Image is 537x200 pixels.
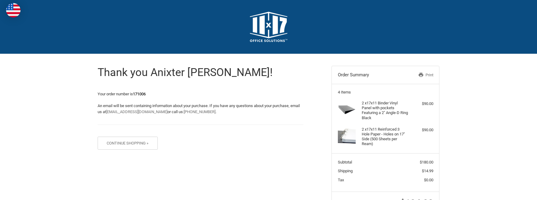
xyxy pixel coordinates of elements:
h4: 2 x 17x11 Binder Vinyl Panel with pockets Featuring a 2" Angle-D Ring Black [362,101,408,120]
div: $90.00 [409,101,433,107]
h3: Order Summary [338,72,402,78]
a: Print [402,72,433,78]
a: [PHONE_NUMBER] [184,110,215,114]
img: duty and tax information for United States [6,3,21,17]
button: Continue Shopping » [98,137,158,150]
a: [EMAIL_ADDRESS][DOMAIN_NAME] [106,110,167,114]
span: Subtotal [338,160,352,164]
div: $90.00 [409,127,433,133]
strong: 171006 [133,92,146,96]
h4: 2 x 17x11 Reinforced 3 Hole Paper - Holes on 17'' Side (500 Sheets per Ream) [362,127,408,147]
span: An email will be sent containing information about your purchase. If you have any questions about... [98,103,300,114]
span: Shipping [338,169,353,173]
span: Your order number is [98,92,146,96]
h1: Thank you Anixter [PERSON_NAME]! [98,66,303,79]
img: 11x17.com [250,12,287,42]
h3: 4 Items [338,90,433,95]
span: Tax [338,178,344,182]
